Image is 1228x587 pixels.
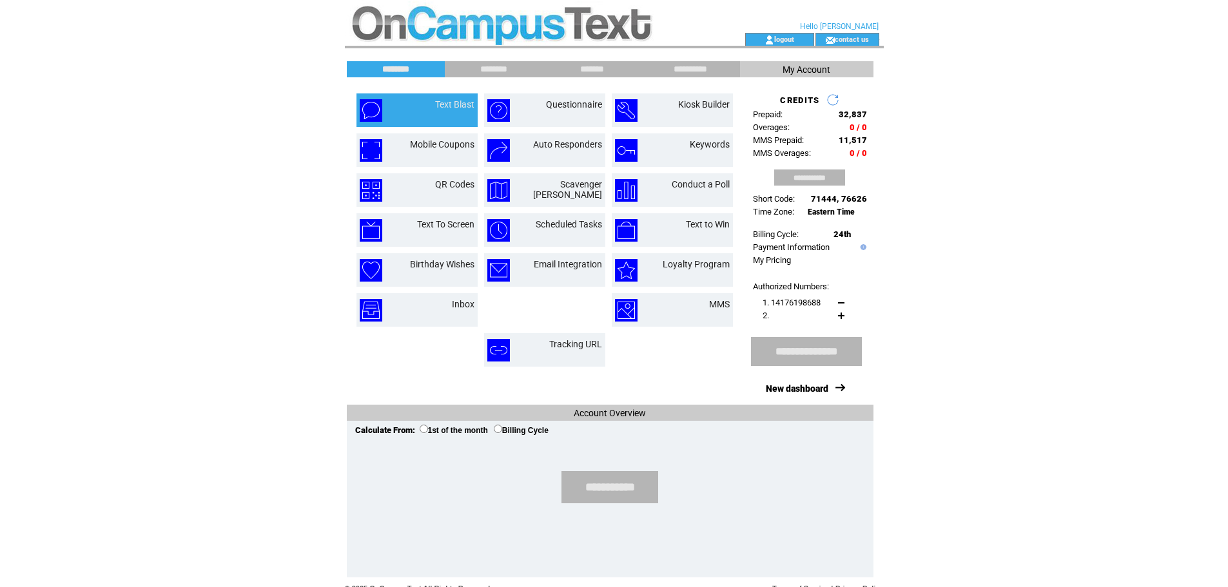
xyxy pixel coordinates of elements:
[753,110,783,119] span: Prepaid:
[360,259,382,282] img: birthday-wishes.png
[763,298,821,307] span: 1. 14176198688
[800,22,879,31] span: Hello [PERSON_NAME]
[763,311,769,320] span: 2.
[753,148,811,158] span: MMS Overages:
[850,122,867,132] span: 0 / 0
[753,207,794,217] span: Time Zone:
[672,179,730,189] a: Conduct a Poll
[753,282,829,291] span: Authorized Numbers:
[811,194,867,204] span: 71444, 76626
[417,219,474,229] a: Text To Screen
[753,194,795,204] span: Short Code:
[857,244,866,250] img: help.gif
[678,99,730,110] a: Kiosk Builder
[487,259,510,282] img: email-integration.png
[850,148,867,158] span: 0 / 0
[494,426,549,435] label: Billing Cycle
[753,242,830,252] a: Payment Information
[487,99,510,122] img: questionnaire.png
[574,408,646,418] span: Account Overview
[615,99,638,122] img: kiosk-builder.png
[487,219,510,242] img: scheduled-tasks.png
[360,179,382,202] img: qr-codes.png
[835,35,869,43] a: contact us
[360,219,382,242] img: text-to-screen.png
[487,179,510,202] img: scavenger-hunt.png
[549,339,602,349] a: Tracking URL
[360,139,382,162] img: mobile-coupons.png
[355,425,415,435] span: Calculate From:
[709,299,730,309] a: MMS
[360,99,382,122] img: text-blast.png
[780,95,819,105] span: CREDITS
[420,425,428,433] input: 1st of the month
[753,135,804,145] span: MMS Prepaid:
[435,99,474,110] a: Text Blast
[839,110,867,119] span: 32,837
[487,139,510,162] img: auto-responders.png
[753,122,790,132] span: Overages:
[839,135,867,145] span: 11,517
[690,139,730,149] a: Keywords
[825,35,835,45] img: contact_us_icon.gif
[615,219,638,242] img: text-to-win.png
[753,255,791,265] a: My Pricing
[615,299,638,322] img: mms.png
[360,299,382,322] img: inbox.png
[663,259,730,269] a: Loyalty Program
[452,299,474,309] a: Inbox
[533,179,602,200] a: Scavenger [PERSON_NAME]
[833,229,851,239] span: 24th
[615,259,638,282] img: loyalty-program.png
[615,139,638,162] img: keywords.png
[487,339,510,361] img: tracking-url.png
[410,139,474,149] a: Mobile Coupons
[808,207,855,217] span: Eastern Time
[783,64,830,75] span: My Account
[534,259,602,269] a: Email Integration
[766,383,828,394] a: New dashboard
[435,179,474,189] a: QR Codes
[753,229,799,239] span: Billing Cycle:
[765,35,774,45] img: account_icon.gif
[546,99,602,110] a: Questionnaire
[686,219,730,229] a: Text to Win
[410,259,474,269] a: Birthday Wishes
[533,139,602,149] a: Auto Responders
[494,425,502,433] input: Billing Cycle
[774,35,794,43] a: logout
[420,426,488,435] label: 1st of the month
[615,179,638,202] img: conduct-a-poll.png
[536,219,602,229] a: Scheduled Tasks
